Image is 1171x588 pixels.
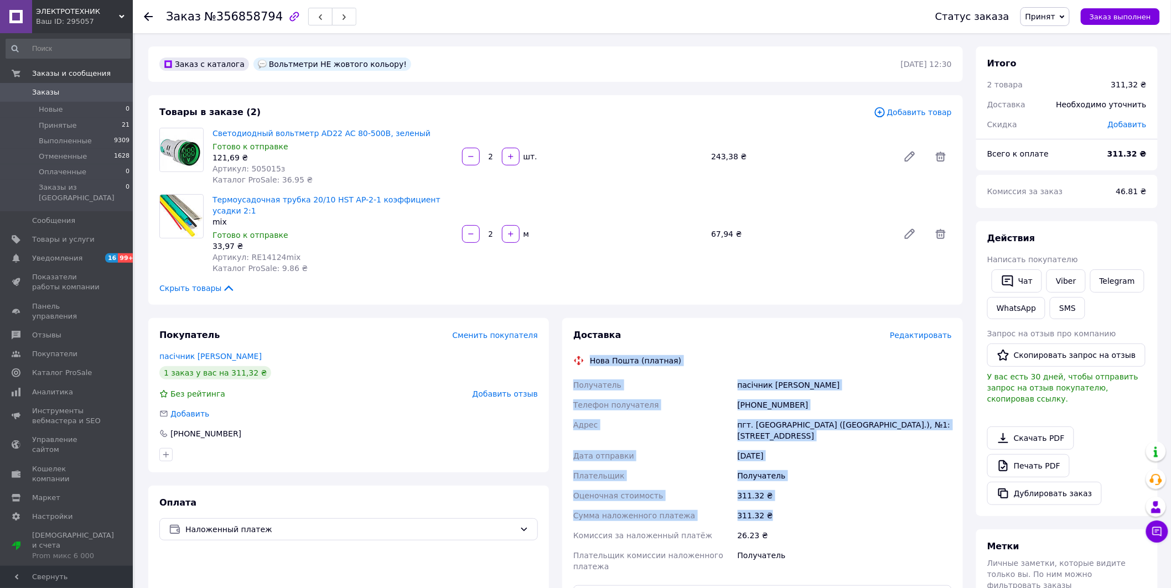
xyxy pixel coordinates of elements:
[735,545,954,576] div: Получатель
[573,451,634,460] span: Дата отправки
[707,149,894,164] div: 243,38 ₴
[987,255,1078,264] span: Написать покупателю
[32,330,61,340] span: Отзывы
[735,506,954,525] div: 311.32 ₴
[473,389,538,398] span: Добавить отзыв
[573,420,598,429] span: Адрес
[159,283,235,294] span: Скрыть товары
[930,145,952,168] span: Удалить
[159,352,262,361] a: пасічник [PERSON_NAME]
[1090,13,1151,21] span: Заказ выполнен
[987,454,1070,477] a: Печать PDF
[39,121,77,131] span: Принятые
[39,105,63,115] span: Новые
[170,409,209,418] span: Добавить
[930,223,952,245] span: Удалить
[159,497,196,508] span: Оплата
[987,80,1023,89] span: 2 товара
[253,58,411,71] div: Вольтметри НЕ жовтого кольору!
[32,551,114,561] div: Prom микс 6 000
[1090,269,1144,293] a: Telegram
[160,195,203,238] img: Термоусадочная трубка 20/10 HST AP-2-1 коэффициент усадки 2:1
[573,471,625,480] span: Плательщик
[890,331,952,340] span: Редактировать
[1146,521,1168,543] button: Чат с покупателем
[32,530,114,561] span: [DEMOGRAPHIC_DATA] и счета
[105,253,118,263] span: 16
[987,426,1074,450] a: Скачать PDF
[735,446,954,466] div: [DATE]
[707,226,894,242] div: 67,94 ₴
[114,136,129,146] span: 9309
[170,389,225,398] span: Без рейтинга
[987,344,1146,367] button: Скопировать запрос на отзыв
[987,482,1102,505] button: Дублировать заказ
[213,253,301,262] span: Артикул: RE14124mix
[39,183,126,202] span: Заказы из [GEOGRAPHIC_DATA]
[122,121,129,131] span: 21
[573,491,664,500] span: Оценочная стоимость
[32,349,77,359] span: Покупатели
[32,493,60,503] span: Маркет
[1111,79,1147,90] div: 311,32 ₴
[735,486,954,506] div: 311.32 ₴
[987,100,1025,109] span: Доставка
[874,106,952,118] span: Добавить товар
[1025,12,1055,21] span: Принят
[166,10,201,23] span: Заказ
[32,87,59,97] span: Заказы
[735,525,954,545] div: 26.23 ₴
[901,60,952,69] time: [DATE] 12:30
[204,10,283,23] span: №356858794
[126,167,129,177] span: 0
[521,228,530,240] div: м
[213,195,441,215] a: Термоусадочная трубка 20/10 HST AP-2-1 коэффициент усадки 2:1
[735,395,954,415] div: [PHONE_NUMBER]
[213,231,288,240] span: Готово к отправке
[32,216,75,226] span: Сообщения
[114,152,129,162] span: 1628
[987,58,1017,69] span: Итого
[992,269,1042,293] button: Чат
[453,331,538,340] span: Сменить покупателя
[126,105,129,115] span: 0
[32,368,92,378] span: Каталог ProSale
[213,216,453,227] div: mix
[32,464,102,484] span: Кошелек компании
[987,187,1063,196] span: Комиссия за заказ
[36,17,133,27] div: Ваш ID: 295057
[159,107,261,117] span: Товары в заказе (2)
[987,372,1138,403] span: У вас есть 30 дней, чтобы отправить запрос на отзыв покупателю, скопировав ссылку.
[1108,120,1147,129] span: Добавить
[32,512,72,522] span: Настройки
[118,253,136,263] span: 99+
[213,175,313,184] span: Каталог ProSale: 36.95 ₴
[1046,269,1085,293] a: Viber
[735,415,954,446] div: пгт. [GEOGRAPHIC_DATA] ([GEOGRAPHIC_DATA].), №1: [STREET_ADDRESS]
[213,264,308,273] span: Каталог ProSale: 9.86 ₴
[159,366,271,379] div: 1 заказ у вас на 311,32 ₴
[521,151,538,162] div: шт.
[32,301,102,321] span: Панель управления
[987,329,1116,338] span: Запрос на отзыв про компанию
[1050,92,1153,117] div: Необходимо уточнить
[32,272,102,292] span: Показатели работы компании
[213,164,285,173] span: Артикул: 505015з
[899,223,921,245] a: Редактировать
[169,428,242,439] div: [PHONE_NUMBER]
[987,120,1017,129] span: Скидка
[213,142,288,151] span: Готово к отправке
[1116,187,1147,196] span: 46.81 ₴
[258,60,267,69] img: :speech_balloon:
[935,11,1009,22] div: Статус заказа
[32,253,82,263] span: Уведомления
[185,523,515,535] span: Наложенный платеж
[32,69,111,79] span: Заказы и сообщения
[213,129,431,138] a: Светодиодный вольтметр AD22 AC 80-500В, зеленый
[987,149,1049,158] span: Всего к оплате
[32,435,102,455] span: Управление сайтом
[32,235,95,244] span: Товары и услуги
[587,355,684,366] div: Нова Пошта (платная)
[573,400,659,409] span: Телефон получателя
[1050,297,1085,319] button: SMS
